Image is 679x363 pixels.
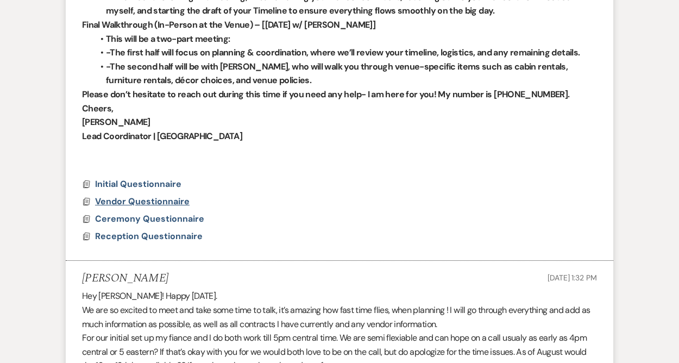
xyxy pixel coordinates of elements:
strong: Final Walkthrough (In-Person at the Venue) – [[DATE] w/ [PERSON_NAME]] [82,19,375,30]
span: Reception Questionnaire [95,230,203,242]
strong: Please don’t hesitate to reach out during this time if you need any help- I am here for you! My n... [82,89,570,100]
strong: -The first half will focus on planning & coordination, where we’ll review your timeline, logistic... [106,47,580,58]
span: Initial Questionnaire [95,178,181,190]
strong: -The second half will be with [PERSON_NAME], who will walk you through venue-specific items such ... [106,61,568,86]
strong: Lead Coordinator | [GEOGRAPHIC_DATA] [82,130,242,142]
button: Vendor Questionnaire [95,195,192,208]
strong: [PERSON_NAME] [82,116,150,128]
strong: Cheers, [82,103,114,114]
span: Ceremony Questionnaire [95,213,204,224]
span: [DATE] 1:32 PM [548,273,597,283]
span: Vendor Questionnaire [95,196,190,207]
button: Reception Questionnaire [95,230,205,243]
button: Initial Questionnaire [95,178,184,191]
h5: [PERSON_NAME] [82,272,168,285]
button: Ceremony Questionnaire [95,212,207,226]
strong: This will be a two-part meeting: [106,33,230,45]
